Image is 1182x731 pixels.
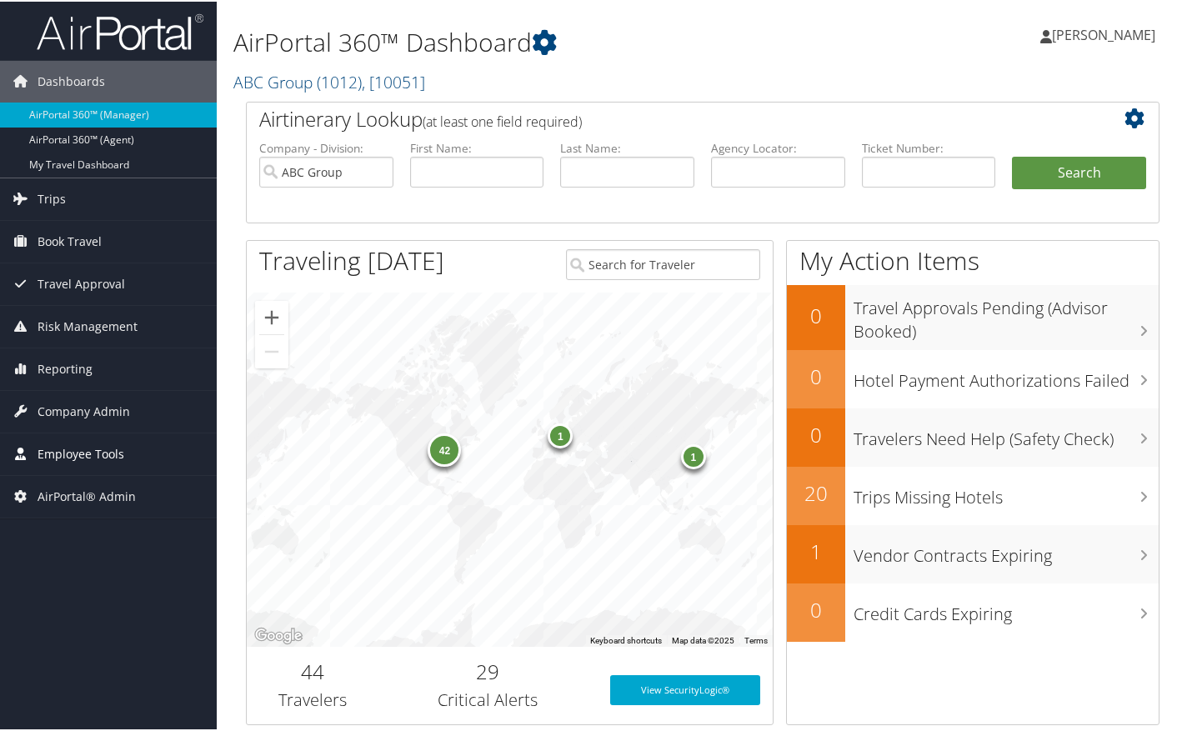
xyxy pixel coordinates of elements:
span: Risk Management [38,304,138,346]
h3: Travelers Need Help (Safety Check) [854,418,1159,449]
span: ( 1012 ) [317,69,362,92]
h2: 1 [787,536,845,564]
a: 0Hotel Payment Authorizations Failed [787,348,1159,407]
a: Terms (opens in new tab) [744,634,768,643]
div: 1 [548,422,573,447]
label: Last Name: [560,138,694,155]
a: 0Travel Approvals Pending (Advisor Booked) [787,283,1159,348]
span: AirPortal® Admin [38,474,136,516]
h2: 0 [787,419,845,448]
h1: My Action Items [787,242,1159,277]
input: Search for Traveler [566,248,760,278]
h2: Airtinerary Lookup [259,103,1070,132]
h1: Traveling [DATE] [259,242,444,277]
h2: 20 [787,478,845,506]
span: Book Travel [38,219,102,261]
a: 0Credit Cards Expiring [787,582,1159,640]
button: Zoom in [255,299,288,333]
h3: Critical Alerts [391,687,585,710]
a: 0Travelers Need Help (Safety Check) [787,407,1159,465]
img: Google [251,623,306,645]
h2: 29 [391,656,585,684]
a: [PERSON_NAME] [1040,8,1172,58]
span: Travel Approval [38,262,125,303]
div: 42 [428,431,461,464]
img: airportal-logo.png [37,11,203,50]
span: (at least one field required) [423,111,582,129]
div: 1 [680,443,705,468]
label: Company - Division: [259,138,393,155]
span: , [ 10051 ] [362,69,425,92]
span: Company Admin [38,389,130,431]
span: Employee Tools [38,432,124,473]
h3: Credit Cards Expiring [854,593,1159,624]
span: Reporting [38,347,93,388]
a: ABC Group [233,69,425,92]
h1: AirPortal 360™ Dashboard [233,23,859,58]
h3: Travel Approvals Pending (Advisor Booked) [854,287,1159,342]
h3: Hotel Payment Authorizations Failed [854,359,1159,391]
a: Open this area in Google Maps (opens a new window) [251,623,306,645]
span: Dashboards [38,59,105,101]
button: Search [1012,155,1146,188]
h3: Trips Missing Hotels [854,476,1159,508]
button: Zoom out [255,333,288,367]
h2: 44 [259,656,366,684]
a: 1Vendor Contracts Expiring [787,523,1159,582]
a: View SecurityLogic® [610,673,760,703]
h3: Travelers [259,687,366,710]
label: First Name: [410,138,544,155]
a: 20Trips Missing Hotels [787,465,1159,523]
span: Map data ©2025 [672,634,734,643]
span: Trips [38,177,66,218]
h2: 0 [787,300,845,328]
span: [PERSON_NAME] [1052,24,1155,43]
h2: 0 [787,594,845,623]
label: Agency Locator: [711,138,845,155]
label: Ticket Number: [862,138,996,155]
button: Keyboard shortcuts [590,633,662,645]
h2: 0 [787,361,845,389]
h3: Vendor Contracts Expiring [854,534,1159,566]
